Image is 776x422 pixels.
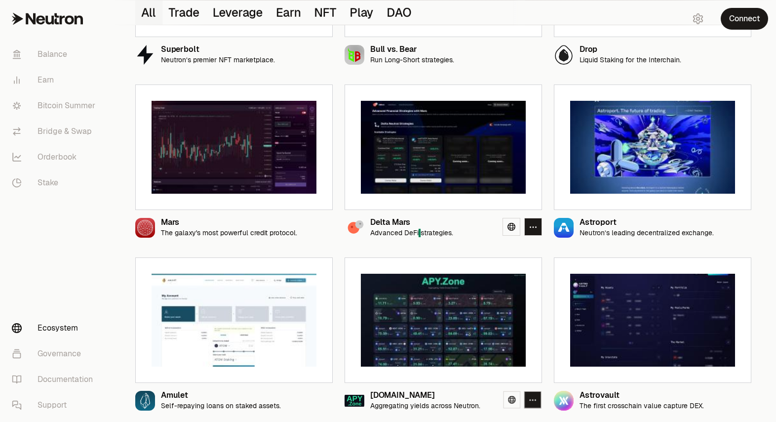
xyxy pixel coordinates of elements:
a: Documentation [4,367,107,392]
div: Superbolt [161,45,275,54]
div: Mars [161,218,297,227]
div: [DOMAIN_NAME] [370,391,480,400]
p: Neutron’s premier NFT marketplace. [161,56,275,64]
p: The galaxy's most powerful credit protocol. [161,229,297,237]
p: Aggregating yields across Neutron. [370,402,480,410]
p: Neutron’s leading decentralized exchange. [580,229,714,237]
button: Trade [163,0,207,25]
a: Bitcoin Summer [4,93,107,119]
img: Mars preview image [152,101,316,194]
div: Drop [580,45,681,54]
div: Astroport [580,218,714,227]
button: NFT [309,0,344,25]
img: Delta Mars preview image [361,101,526,194]
button: DAO [381,0,419,25]
button: Earn [270,0,308,25]
button: Connect [721,8,768,30]
a: Bridge & Swap [4,119,107,144]
p: Advanced DeFi strategies. [370,229,453,237]
a: Stake [4,170,107,196]
div: Bull vs. Bear [370,45,454,54]
button: Play [344,0,381,25]
p: Run Long-Short strategies. [370,56,454,64]
img: Astroport preview image [570,101,735,194]
a: Orderbook [4,144,107,170]
button: All [135,0,163,25]
a: Support [4,392,107,418]
button: Leverage [206,0,270,25]
a: Ecosystem [4,315,107,341]
a: Balance [4,42,107,67]
p: Liquid Staking for the Interchain. [580,56,681,64]
a: Governance [4,341,107,367]
p: Self-repaying loans on staked assets. [161,402,281,410]
p: The first crosschain value capture DEX. [580,402,704,410]
img: Apy.Zone preview image [361,274,526,367]
div: Delta Mars [370,218,453,227]
div: Astrovault [580,391,704,400]
div: Amulet [161,391,281,400]
a: Earn [4,67,107,93]
img: Astrovault preview image [570,274,735,367]
img: Amulet preview image [152,274,316,367]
